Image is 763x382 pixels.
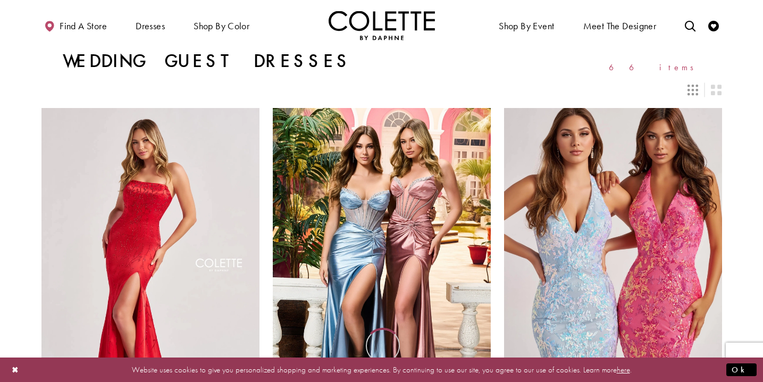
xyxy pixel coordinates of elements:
[682,11,698,40] a: Toggle search
[136,21,165,31] span: Dresses
[617,364,630,375] a: here
[583,21,657,31] span: Meet the designer
[63,51,351,72] h1: Wedding Guest Dresses
[499,21,554,31] span: Shop By Event
[6,360,24,379] button: Close Dialog
[133,11,167,40] span: Dresses
[35,78,728,102] div: Layout Controls
[60,21,107,31] span: Find a store
[41,11,110,40] a: Find a store
[329,11,435,40] img: Colette by Daphne
[77,362,686,377] p: Website uses cookies to give you personalized shopping and marketing experiences. By continuing t...
[581,11,659,40] a: Meet the designer
[194,21,249,31] span: Shop by color
[706,11,722,40] a: Check Wishlist
[726,363,757,376] button: Submit Dialog
[609,63,701,72] span: 66 items
[496,11,557,40] span: Shop By Event
[687,85,698,95] span: Switch layout to 3 columns
[329,11,435,40] a: Visit Home Page
[191,11,252,40] span: Shop by color
[711,85,722,95] span: Switch layout to 2 columns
